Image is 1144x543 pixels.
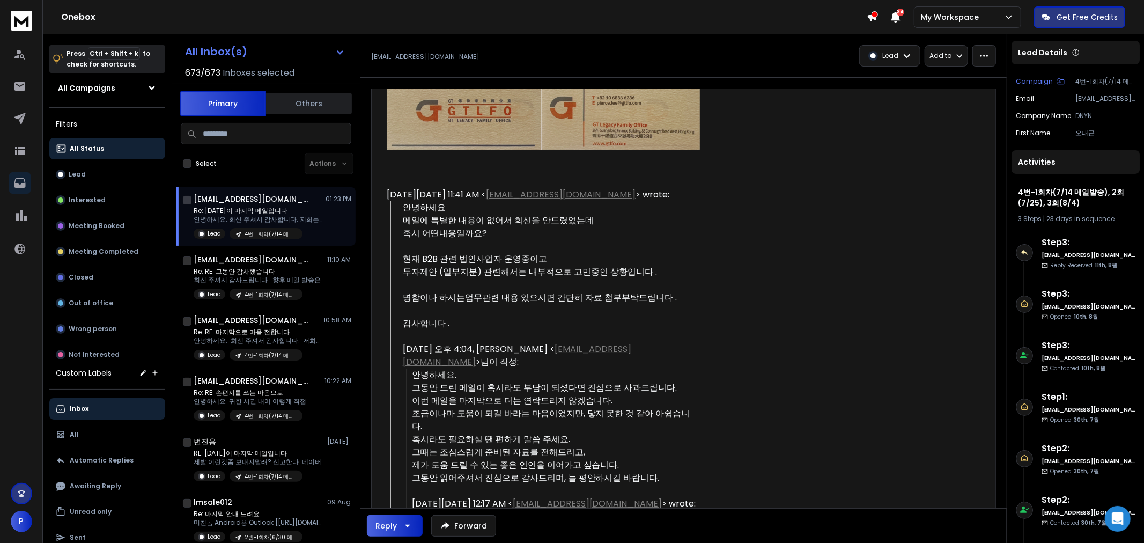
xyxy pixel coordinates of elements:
p: Lead [208,351,221,359]
button: All [49,424,165,445]
span: 34 [897,9,904,16]
p: Unread only [70,508,112,516]
h6: Step 2 : [1042,494,1135,507]
p: Email [1016,94,1034,103]
h6: [EMAIL_ADDRESS][DOMAIN_NAME] [1042,509,1135,517]
span: 23 days in sequence [1046,214,1115,223]
p: Add to [929,52,951,60]
p: Lead [208,533,221,541]
button: Out of office [49,292,165,314]
p: Reply Received [1050,261,1117,269]
p: 4번-1회차(7/14 메일발송), 2회(7/25), 3회(8/4) [245,230,296,238]
p: 09 Aug [327,498,351,507]
span: 30th, 7월 [1081,519,1106,527]
p: My Workspace [921,12,983,23]
p: Opened [1050,416,1099,424]
button: Campaign [1016,77,1065,86]
p: Lead [208,230,221,238]
h6: Step 3 : [1042,339,1135,352]
p: Lead [208,472,221,480]
h6: Step 3 : [1042,236,1135,249]
img: logo [11,11,32,31]
h1: 변진용 [194,436,216,447]
h1: [EMAIL_ADDRESS][DOMAIN_NAME] [194,254,312,265]
p: Get Free Credits [1057,12,1118,23]
p: Press to check for shortcuts. [67,48,150,70]
button: Meeting Completed [49,241,165,262]
p: Lead [208,290,221,298]
p: 안녕하세요. 회신 주셔서 감사합니다. 저희는 KPMG, Deloitte와 [194,215,322,224]
button: All Status [49,138,165,159]
p: Not Interested [69,350,120,359]
button: Primary [180,91,266,116]
p: Re: 마지막 안내 드려요 [194,510,322,518]
p: All [70,430,79,439]
p: Opened [1050,467,1099,475]
div: 감사합니다 . [403,317,700,330]
div: [DATE][DATE] 11:41 AM < > wrote: [387,188,700,201]
p: Lead [208,412,221,420]
span: 10th, 8월 [1074,313,1098,321]
h6: [EMAIL_ADDRESS][DOMAIN_NAME] [1042,251,1135,259]
span: 3 Steps [1018,214,1042,223]
span: 10th, 8월 [1081,364,1105,372]
p: Contacted [1050,364,1105,372]
p: 10:22 AM [324,377,351,385]
p: 4번-1회차(7/14 메일발송), 2회(7/25), [245,412,296,420]
p: Meeting Booked [69,222,124,230]
a: [EMAIL_ADDRESS][DOMAIN_NAME] [486,188,636,201]
div: 그동안 읽어주셔서 진심으로 감사드리며, 늘 평안하시길 바랍니다. [412,472,700,485]
button: All Campaigns [49,77,165,99]
p: 10:58 AM [323,316,351,325]
p: 01:23 PM [326,195,351,203]
p: [EMAIL_ADDRESS][DOMAIN_NAME] [371,53,479,61]
button: Wrong person [49,318,165,340]
p: Contacted [1050,519,1106,527]
span: 11th, 8월 [1095,261,1117,269]
div: 그동안 드린 메일이 혹시라도 부담이 되셨다면 진심으로 사과드립니다. [412,381,700,394]
p: Automatic Replies [70,456,134,465]
span: Ctrl + Shift + k [88,47,140,60]
p: 미친놈 Android용 Outlook [[URL][DOMAIN_NAME]] 다운로드 --------------------------------------------------... [194,518,322,527]
h6: Step 1 : [1042,391,1135,403]
p: Out of office [69,299,113,307]
h1: lmsale012 [194,497,232,508]
p: Opened [1050,313,1098,321]
p: Re: [DATE]이 마지막 메일입니다 [194,207,322,215]
div: 투자제안 (일부지분) 관련해서는 내부적으로 고민중인 상황입니다 . [403,266,700,278]
span: 30th, 7월 [1074,467,1099,475]
p: Interested [69,196,106,204]
p: 4번-1회차(7/14 메일발송), 2회(7/25), 3회(8/4) [245,351,296,359]
p: Lead [69,170,86,179]
h6: Step 2 : [1042,442,1135,455]
button: All Inbox(s) [176,41,353,62]
div: 조금이나마 도움이 되길 바라는 마음이었지만, 닿지 못한 것 같아 아쉽습니다. [412,407,700,433]
p: [DATE] [327,437,351,446]
button: Meeting Booked [49,215,165,237]
p: First Name [1016,129,1050,137]
div: 이번 메일을 마지막으로 더는 연락드리지 않겠습니다. [412,394,700,407]
div: 메일에 특별한 내용이 없어서 회신을 안드렸었는데 [403,214,700,227]
h1: [EMAIL_ADDRESS][DOMAIN_NAME] [194,315,312,326]
div: Open Intercom Messenger [1105,506,1131,532]
p: 안녕하세요. 회신 주셔서 감사합니다. 저희는 제휴 마케팅 [194,336,322,345]
p: Re: RE: 손편지를 쓰는 마음으로 [194,388,306,397]
p: Inbox [70,405,88,413]
span: 30th, 7월 [1074,416,1099,424]
p: RE: [DATE]이 마지막 메일입니다 [194,449,321,458]
div: 안녕하세요 [403,201,700,330]
p: Wrong person [69,325,117,333]
div: [DATE][DATE] 12:17 AM < > wrote: [412,497,700,510]
h3: Filters [49,116,165,131]
h6: [EMAIL_ADDRESS][DOMAIN_NAME] [1042,303,1135,311]
h1: All Inbox(s) [185,46,247,57]
p: Campaign [1016,77,1053,86]
p: 4번-1회차(7/14 메일발송), 2회(7/25), 3회(8/4) [245,473,296,481]
button: Lead [49,164,165,185]
p: 회신 주셔서 감사드립니다. 향후 메일 발송은 [194,276,321,284]
h3: Inboxes selected [223,67,294,79]
h6: [EMAIL_ADDRESS][DOMAIN_NAME] [1042,406,1135,414]
button: P [11,511,32,532]
button: Reply [367,515,423,537]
